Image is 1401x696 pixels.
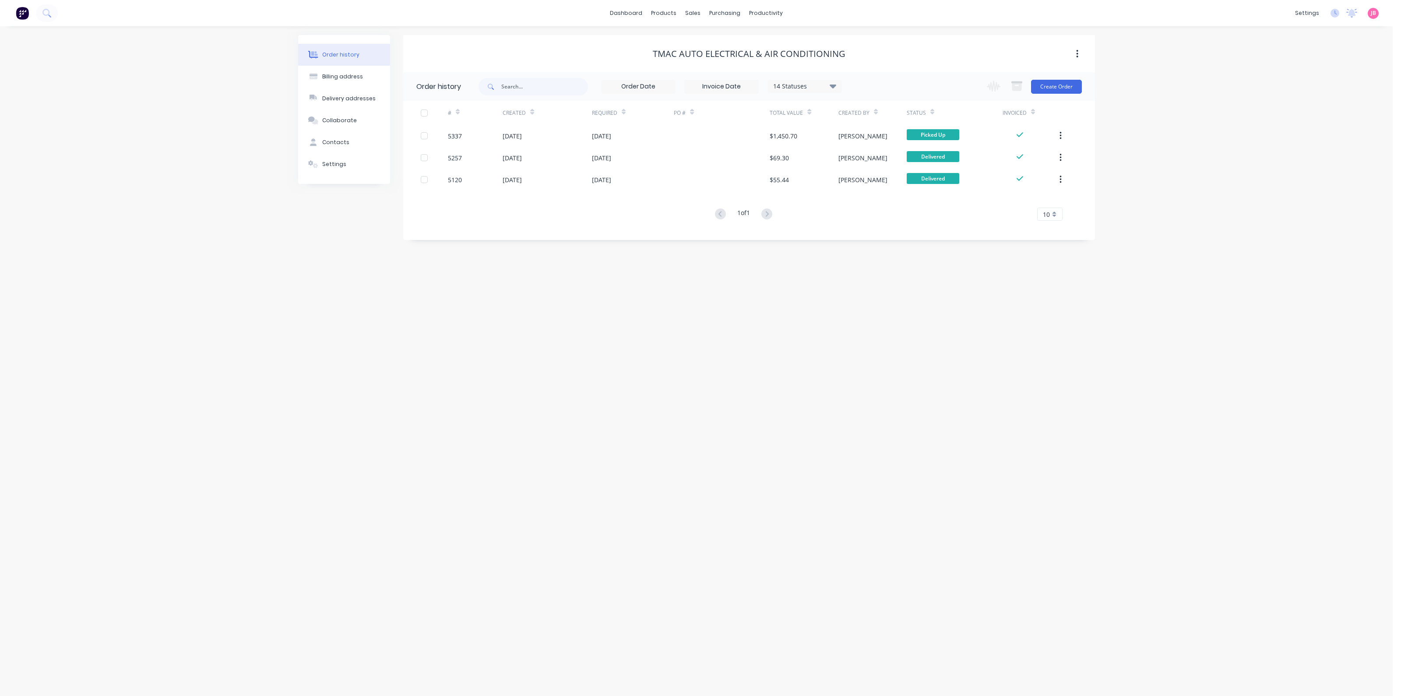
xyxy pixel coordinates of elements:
[322,160,346,168] div: Settings
[770,101,838,125] div: Total Value
[907,173,959,184] span: Delivered
[674,101,770,125] div: PO #
[838,101,907,125] div: Created By
[322,95,376,102] div: Delivery addresses
[322,73,363,81] div: Billing address
[1291,7,1324,20] div: settings
[592,101,674,125] div: Required
[838,175,887,184] div: [PERSON_NAME]
[322,117,357,124] div: Collaborate
[907,129,959,140] span: Picked Up
[448,153,462,163] div: 5257
[448,101,503,125] div: #
[503,109,526,117] div: Created
[768,81,841,91] div: 14 Statuses
[653,49,845,59] div: TMAC AUTO ELECTRICAL & AIR CONDITIONING
[907,151,959,162] span: Delivered
[907,101,1003,125] div: Status
[298,44,390,66] button: Order history
[770,153,789,163] div: $69.30
[298,153,390,175] button: Settings
[770,175,789,184] div: $55.44
[448,175,462,184] div: 5120
[322,51,359,59] div: Order history
[737,208,750,221] div: 1 of 1
[503,101,591,125] div: Created
[838,109,869,117] div: Created By
[1371,9,1376,17] span: JB
[745,7,787,20] div: productivity
[1043,210,1050,219] span: 10
[685,80,758,93] input: Invoice Date
[1031,80,1082,94] button: Create Order
[298,66,390,88] button: Billing address
[298,110,390,131] button: Collaborate
[16,7,29,20] img: Factory
[592,109,617,117] div: Required
[448,109,451,117] div: #
[674,109,686,117] div: PO #
[503,175,522,184] div: [DATE]
[907,109,926,117] div: Status
[298,88,390,110] button: Delivery addresses
[501,78,588,95] input: Search...
[592,131,611,141] div: [DATE]
[605,7,647,20] a: dashboard
[1003,101,1057,125] div: Invoiced
[770,109,803,117] div: Total Value
[503,131,522,141] div: [DATE]
[592,153,611,163] div: [DATE]
[322,138,349,146] div: Contacts
[838,153,887,163] div: [PERSON_NAME]
[681,7,705,20] div: sales
[592,175,611,184] div: [DATE]
[705,7,745,20] div: purchasing
[448,131,462,141] div: 5337
[602,80,675,93] input: Order Date
[647,7,681,20] div: products
[298,131,390,153] button: Contacts
[503,153,522,163] div: [DATE]
[838,131,887,141] div: [PERSON_NAME]
[770,131,797,141] div: $1,450.70
[1003,109,1027,117] div: Invoiced
[416,81,461,92] div: Order history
